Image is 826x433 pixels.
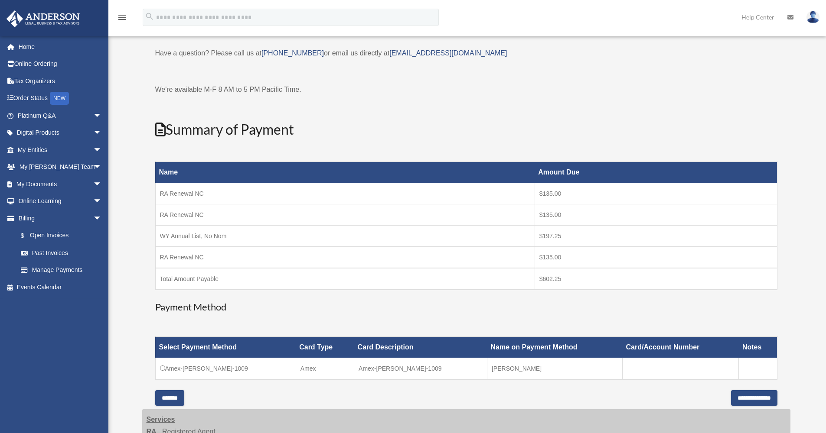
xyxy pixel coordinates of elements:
h3: Payment Method [155,301,777,314]
span: arrow_drop_down [93,141,111,159]
td: RA Renewal NC [155,183,535,204]
span: arrow_drop_down [93,193,111,210]
a: Platinum Q&Aarrow_drop_down [6,107,115,124]
span: arrow_drop_down [93,158,111,176]
p: Have a question? Please call us at or email us directly at [155,47,777,59]
h2: Summary of Payment [155,120,777,139]
td: WY Annual List, No Nom [155,226,535,247]
td: $135.00 [535,204,777,226]
a: Online Learningarrow_drop_down [6,193,115,210]
img: User Pic [806,11,819,23]
th: Name [155,162,535,183]
a: [PHONE_NUMBER] [261,49,324,57]
td: RA Renewal NC [155,247,535,268]
a: Past Invoices [12,244,111,262]
a: Order StatusNEW [6,90,115,107]
p: We're available M-F 8 AM to 5 PM Pacific Time. [155,84,777,96]
a: Billingarrow_drop_down [6,210,111,227]
a: Tax Organizers [6,72,115,90]
td: Amex-[PERSON_NAME]-1009 [354,358,487,380]
i: search [145,12,154,21]
span: $ [26,230,30,241]
a: Online Ordering [6,55,115,73]
a: My Entitiesarrow_drop_down [6,141,115,158]
th: Amount Due [535,162,777,183]
a: Manage Payments [12,262,111,279]
span: arrow_drop_down [93,175,111,193]
th: Name on Payment Method [487,337,622,358]
strong: Services [147,416,175,423]
td: $197.25 [535,226,777,247]
span: arrow_drop_down [93,107,111,125]
td: RA Renewal NC [155,204,535,226]
th: Select Payment Method [155,337,296,358]
img: Anderson Advisors Platinum Portal [4,10,82,27]
td: $602.25 [535,268,777,290]
th: Card Description [354,337,487,358]
a: Events Calendar [6,278,115,296]
span: arrow_drop_down [93,210,111,227]
a: Home [6,38,115,55]
th: Card Type [296,337,354,358]
a: My Documentsarrow_drop_down [6,175,115,193]
a: Digital Productsarrow_drop_down [6,124,115,142]
th: Notes [739,337,777,358]
th: Card/Account Number [623,337,739,358]
a: My [PERSON_NAME] Teamarrow_drop_down [6,158,115,176]
td: Amex-[PERSON_NAME]-1009 [155,358,296,380]
i: menu [117,12,127,23]
td: [PERSON_NAME] [487,358,622,380]
a: [EMAIL_ADDRESS][DOMAIN_NAME] [389,49,507,57]
td: Amex [296,358,354,380]
div: NEW [50,92,69,105]
a: $Open Invoices [12,227,106,245]
a: menu [117,15,127,23]
td: Total Amount Payable [155,268,535,290]
span: arrow_drop_down [93,124,111,142]
td: $135.00 [535,247,777,268]
td: $135.00 [535,183,777,204]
